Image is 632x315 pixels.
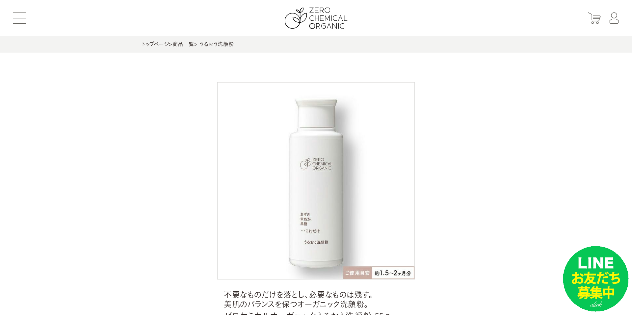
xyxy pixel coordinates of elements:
[224,290,408,309] span: 不要なものだけを落とし、必要なものは残す。 美肌のバランスを保つオーガニック洗顔粉。
[285,8,348,29] img: ZERO CHEMICAL ORGANIC
[609,12,619,24] img: マイページ
[172,41,194,47] a: 商品一覧
[563,246,629,312] img: small_line.png
[142,36,490,53] div: > > うるおう洗顔粉
[142,41,169,47] a: トップページ
[588,12,601,24] img: カート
